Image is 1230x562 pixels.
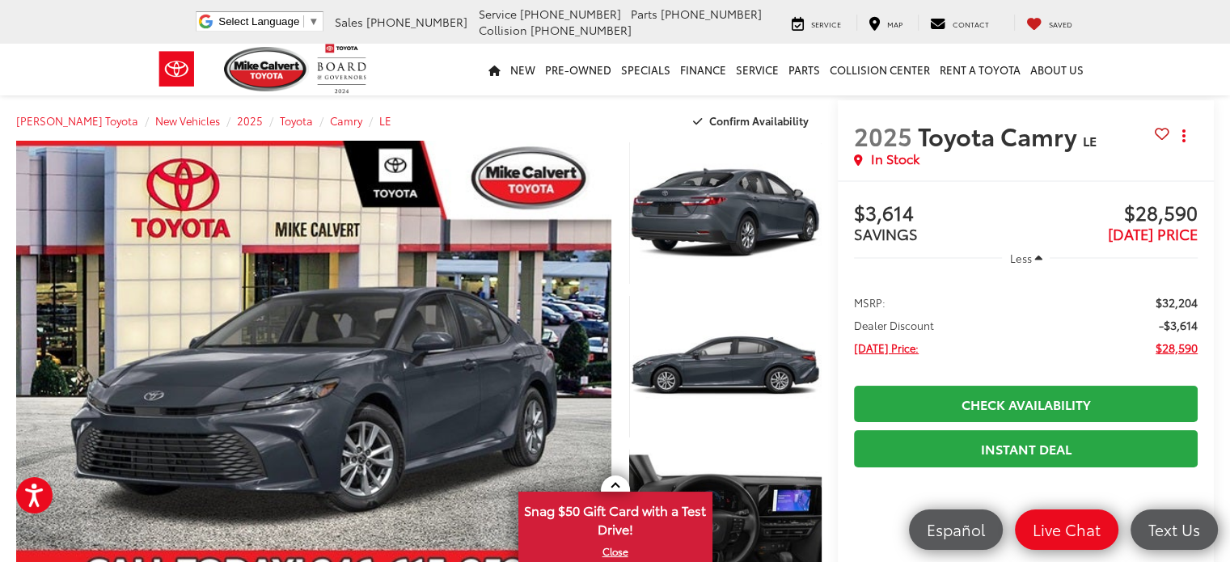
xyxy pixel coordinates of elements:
[540,44,616,95] a: Pre-Owned
[1025,519,1109,539] span: Live Chat
[935,44,1025,95] a: Rent a Toyota
[1108,223,1198,244] span: [DATE] PRICE
[627,293,823,441] img: 2025 Toyota Camry LE
[505,44,540,95] a: New
[1140,519,1208,539] span: Text Us
[237,113,263,128] a: 2025
[854,430,1198,467] a: Instant Deal
[224,47,310,91] img: Mike Calvert Toyota
[856,15,915,31] a: Map
[887,19,902,29] span: Map
[780,15,853,31] a: Service
[675,44,731,95] a: Finance
[330,113,362,128] a: Camry
[484,44,505,95] a: Home
[1025,44,1088,95] a: About Us
[1015,509,1118,550] a: Live Chat
[709,113,809,128] span: Confirm Availability
[731,44,784,95] a: Service
[308,15,319,27] span: ▼
[1169,121,1198,150] button: Actions
[918,118,1083,153] span: Toyota Camry
[366,14,467,30] span: [PHONE_NUMBER]
[909,509,1003,550] a: Español
[784,44,825,95] a: Parts
[479,22,527,38] span: Collision
[280,113,313,128] a: Toyota
[303,15,304,27] span: ​
[218,15,319,27] a: Select Language​
[1014,15,1084,31] a: My Saved Vehicles
[684,107,822,135] button: Confirm Availability
[629,294,822,439] a: Expand Photo 2
[854,223,918,244] span: SAVINGS
[1156,294,1198,311] span: $32,204
[1049,19,1072,29] span: Saved
[1156,340,1198,356] span: $28,590
[479,6,517,22] span: Service
[1131,509,1218,550] a: Text Us
[16,113,138,128] a: [PERSON_NAME] Toyota
[854,294,886,311] span: MSRP:
[854,202,1025,226] span: $3,614
[919,519,993,539] span: Español
[825,44,935,95] a: Collision Center
[520,6,621,22] span: [PHONE_NUMBER]
[616,44,675,95] a: Specials
[1083,131,1097,150] span: LE
[854,317,934,333] span: Dealer Discount
[631,6,657,22] span: Parts
[854,340,919,356] span: [DATE] Price:
[953,19,989,29] span: Contact
[918,15,1001,31] a: Contact
[661,6,762,22] span: [PHONE_NUMBER]
[520,493,711,543] span: Snag $50 Gift Card with a Test Drive!
[155,113,220,128] a: New Vehicles
[218,15,299,27] span: Select Language
[854,386,1198,422] a: Check Availability
[629,141,822,285] a: Expand Photo 1
[530,22,632,38] span: [PHONE_NUMBER]
[1159,317,1198,333] span: -$3,614
[811,19,841,29] span: Service
[871,150,919,168] span: In Stock
[627,139,823,287] img: 2025 Toyota Camry LE
[1181,129,1185,142] span: dropdown dots
[1026,202,1198,226] span: $28,590
[379,113,391,128] a: LE
[335,14,363,30] span: Sales
[1002,243,1050,273] button: Less
[854,118,912,153] span: 2025
[146,43,207,95] img: Toyota
[1010,251,1032,265] span: Less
